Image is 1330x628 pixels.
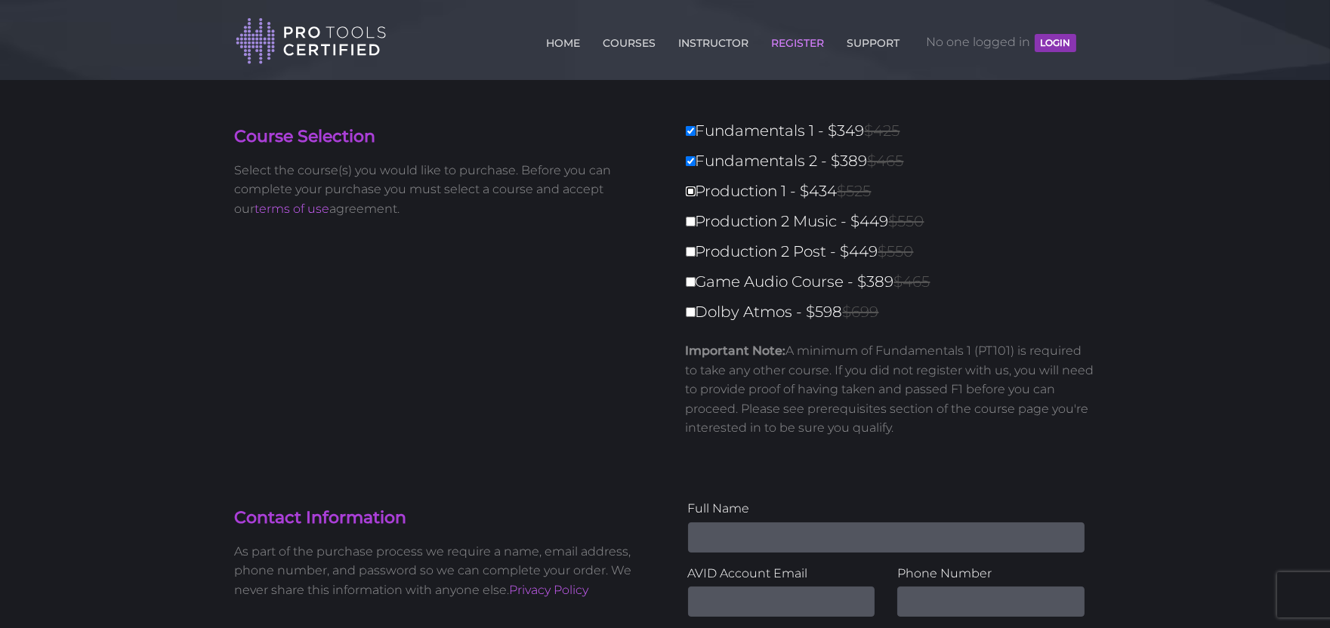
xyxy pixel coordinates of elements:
[686,178,1105,205] label: Production 1 - $434
[599,28,659,52] a: COURSES
[686,343,786,358] strong: Important Note:
[686,208,1105,235] label: Production 2 Music - $449
[1035,34,1075,52] button: LOGIN
[868,152,904,170] span: $465
[926,20,1075,65] span: No one logged in
[686,341,1096,438] p: A minimum of Fundamentals 1 (PT101) is required to take any other course. If you did not register...
[838,182,872,200] span: $525
[235,161,654,219] p: Select the course(s) you would like to purchase. Before you can complete your purchase you must s...
[686,239,1105,265] label: Production 2 Post - $449
[686,299,1105,325] label: Dolby Atmos - $598
[767,28,828,52] a: REGISTER
[235,542,654,600] p: As part of the purchase process we require a name, email address, phone number, and password so w...
[686,217,696,226] input: Production 2 Music - $449$550
[686,126,696,136] input: Fundamentals 1 - $349$425
[235,506,654,530] h4: Contact Information
[686,307,696,317] input: Dolby Atmos - $598$699
[686,156,696,166] input: Fundamentals 2 - $389$465
[686,277,696,287] input: Game Audio Course - $389$465
[674,28,752,52] a: INSTRUCTOR
[686,269,1105,295] label: Game Audio Course - $389
[889,212,924,230] span: $550
[688,564,875,583] label: AVID Account Email
[236,17,387,66] img: Pro Tools Certified Logo
[235,125,654,149] h4: Course Selection
[894,272,930,291] span: $465
[686,148,1105,174] label: Fundamentals 2 - $389
[686,247,696,257] input: Production 2 Post - $449$550
[843,28,903,52] a: SUPPORT
[686,186,696,196] input: Production 1 - $434$525
[843,303,879,321] span: $699
[878,242,914,260] span: $550
[686,118,1105,144] label: Fundamentals 1 - $349
[865,122,900,140] span: $425
[688,499,1085,519] label: Full Name
[255,202,330,216] a: terms of use
[897,564,1085,583] label: Phone Number
[510,583,589,597] a: Privacy Policy
[542,28,584,52] a: HOME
